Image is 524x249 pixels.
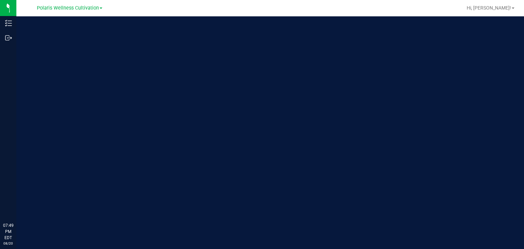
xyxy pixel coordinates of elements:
inline-svg: Inventory [5,20,12,27]
inline-svg: Outbound [5,34,12,41]
p: 08/20 [3,241,13,246]
span: Polaris Wellness Cultivation [37,5,99,11]
p: 07:49 PM EDT [3,222,13,241]
span: Hi, [PERSON_NAME]! [467,5,511,11]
